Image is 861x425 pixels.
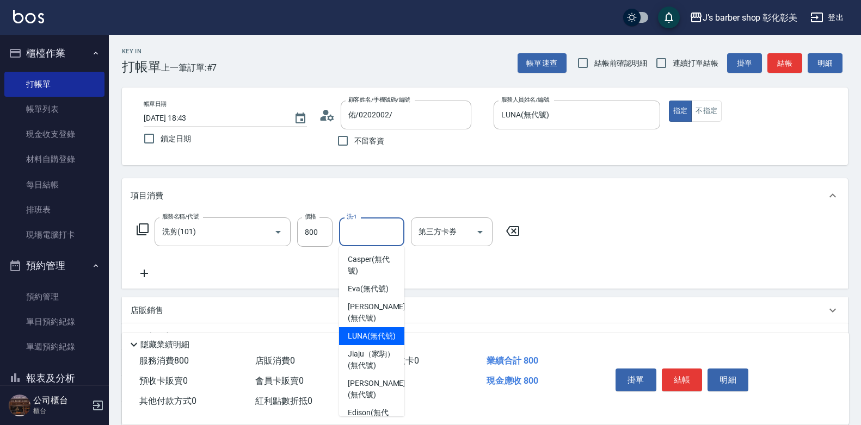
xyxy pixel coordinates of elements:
[708,368,748,391] button: 明細
[255,396,312,406] span: 紅利點數折抵 0
[162,212,199,221] label: 服務名稱/代號
[4,334,104,359] a: 單週預約紀錄
[691,101,722,122] button: 不指定
[4,97,104,122] a: 帳單列表
[139,376,188,386] span: 預收卡販賣 0
[658,7,680,28] button: save
[4,72,104,97] a: 打帳單
[347,212,357,221] label: 洗-1
[348,283,389,295] span: Eva (無代號)
[4,39,104,67] button: 櫃檯作業
[348,330,396,342] span: LUNA (無代號)
[255,355,295,366] span: 店販消費 0
[669,101,692,122] button: 指定
[518,53,567,73] button: 帳單速查
[144,109,283,127] input: YYYY/MM/DD hh:mm
[487,355,538,366] span: 業績合計 800
[4,284,104,309] a: 預約管理
[131,190,163,202] p: 項目消費
[4,122,104,147] a: 現金收支登錄
[685,7,802,29] button: J’s barber shop 彰化彰美
[727,53,762,73] button: 掛單
[616,368,656,391] button: 掛單
[487,376,538,386] span: 現金應收 800
[4,309,104,334] a: 單日預約紀錄
[808,53,842,73] button: 明細
[131,331,171,342] p: 預收卡販賣
[4,197,104,222] a: 排班表
[287,105,313,132] button: Choose date, selected date is 2025-08-18
[348,301,405,324] span: [PERSON_NAME] (無代號)
[4,147,104,172] a: 材料自購登錄
[471,223,489,241] button: Open
[122,48,161,55] h2: Key In
[4,172,104,197] a: 每日結帳
[269,223,287,241] button: Open
[594,58,648,69] span: 結帳前確認明細
[33,395,89,406] h5: 公司櫃台
[673,58,718,69] span: 連續打單結帳
[354,135,385,147] span: 不留客資
[348,96,410,104] label: 顧客姓名/手機號碼/編號
[9,395,30,416] img: Person
[13,10,44,23] img: Logo
[140,339,189,351] p: 隱藏業績明細
[161,61,217,74] span: 上一筆訂單:#7
[806,8,848,28] button: 登出
[33,406,89,416] p: 櫃台
[122,59,161,74] h3: 打帳單
[161,133,191,145] span: 鎖定日期
[255,376,304,386] span: 會員卡販賣 0
[139,396,196,406] span: 其他付款方式 0
[4,252,104,280] button: 預約管理
[662,368,703,391] button: 結帳
[139,355,189,366] span: 服務消費 800
[767,53,802,73] button: 結帳
[348,348,396,371] span: Jiaju（家駒） (無代號)
[348,378,405,401] span: [PERSON_NAME] (無代號)
[122,178,848,213] div: 項目消費
[144,100,167,108] label: 帳單日期
[501,96,549,104] label: 服務人員姓名/編號
[122,297,848,323] div: 店販銷售
[4,364,104,392] button: 報表及分析
[305,212,316,221] label: 價格
[131,305,163,316] p: 店販銷售
[122,323,848,349] div: 預收卡販賣
[703,11,797,24] div: J’s barber shop 彰化彰美
[348,254,396,277] span: Casper (無代號)
[4,222,104,247] a: 現場電腦打卡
